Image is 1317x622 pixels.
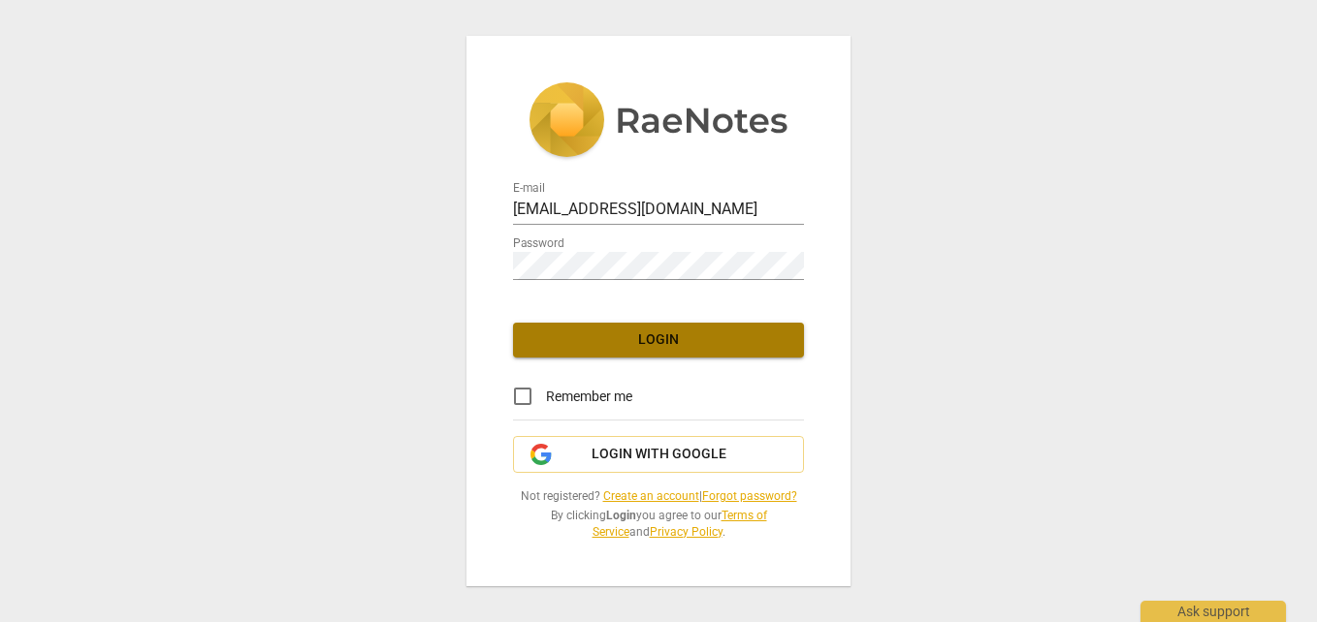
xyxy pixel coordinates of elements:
[513,436,804,473] button: Login with Google
[546,387,632,407] span: Remember me
[593,509,767,539] a: Terms of Service
[650,525,723,539] a: Privacy Policy
[513,183,545,195] label: E-mail
[513,323,804,358] button: Login
[513,488,804,505] span: Not registered? |
[513,508,804,540] span: By clicking you agree to our and .
[702,489,797,503] a: Forgot password?
[606,509,636,522] b: Login
[603,489,699,503] a: Create an account
[513,238,564,250] label: Password
[592,445,726,464] span: Login with Google
[529,330,788,350] span: Login
[1140,601,1286,622] div: Ask support
[529,82,788,162] img: 5ac2273c67554f335776073100b6d88f.svg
